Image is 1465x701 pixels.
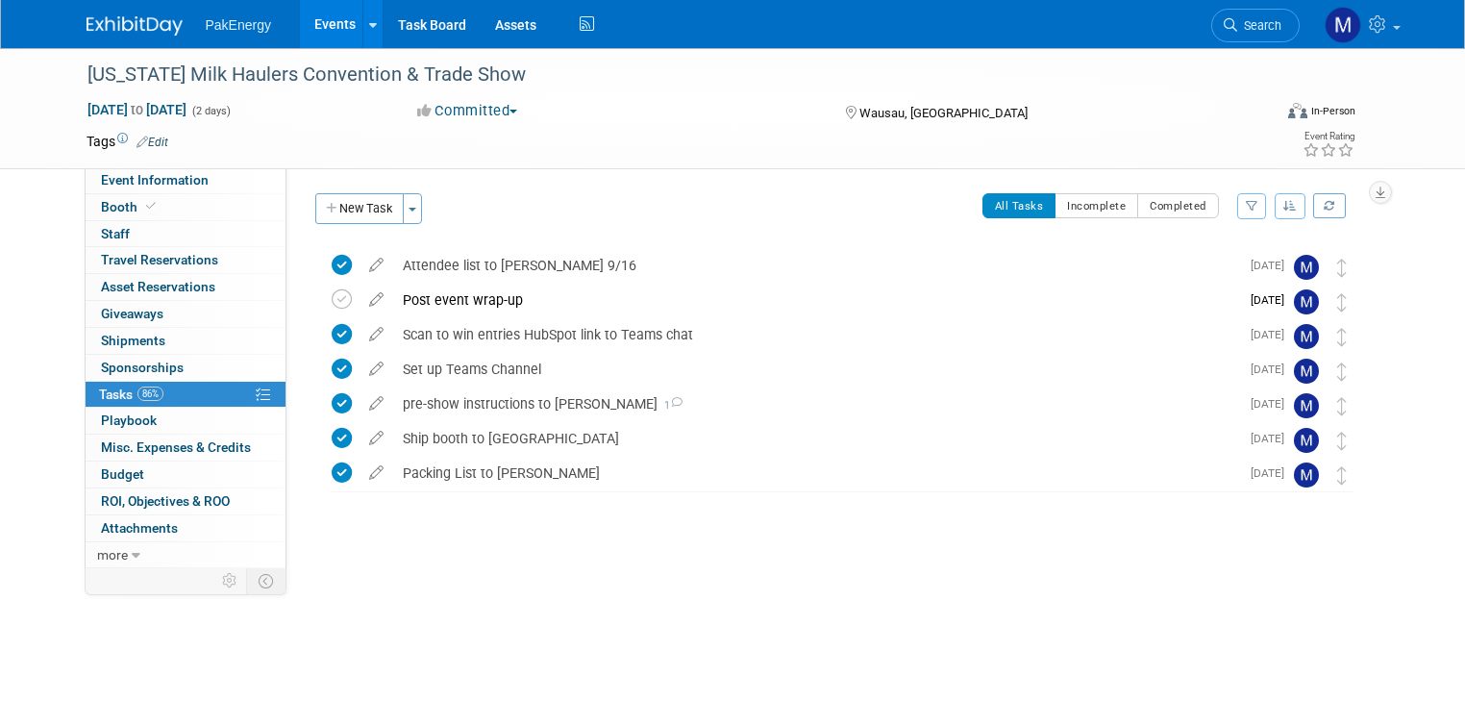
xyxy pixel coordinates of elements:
i: Move task [1337,328,1347,346]
img: Michael Hagenbrock [1294,428,1319,453]
a: edit [360,395,393,413]
a: Playbook [86,408,286,434]
i: Booth reservation complete [146,201,156,212]
span: [DATE] [DATE] [87,101,187,118]
span: Shipments [101,333,165,348]
img: Mary Walker [1325,7,1361,43]
span: Booth [101,199,160,214]
span: [DATE] [1251,397,1294,411]
a: Budget [86,462,286,488]
div: Event Rating [1303,132,1354,141]
td: Tags [87,132,168,151]
img: Mary Walker [1294,359,1319,384]
a: ROI, Objectives & ROO [86,488,286,514]
div: [US_STATE] Milk Haulers Convention & Trade Show [81,58,1248,92]
img: ExhibitDay [87,16,183,36]
span: ROI, Objectives & ROO [101,493,230,509]
div: Attendee list to [PERSON_NAME] 9/16 [393,249,1239,282]
a: edit [360,257,393,274]
span: Budget [101,466,144,482]
a: edit [360,464,393,482]
a: Refresh [1313,193,1346,218]
span: [DATE] [1251,466,1294,480]
a: edit [360,291,393,309]
a: more [86,542,286,568]
span: 86% [137,387,163,401]
div: Ship booth to [GEOGRAPHIC_DATA] [393,422,1239,455]
i: Move task [1337,432,1347,450]
td: Toggle Event Tabs [246,568,286,593]
img: Mary Walker [1294,289,1319,314]
a: Tasks86% [86,382,286,408]
span: [DATE] [1251,259,1294,272]
a: Search [1211,9,1300,42]
a: Misc. Expenses & Credits [86,435,286,461]
span: [DATE] [1251,293,1294,307]
a: edit [360,430,393,447]
a: Edit [137,136,168,149]
img: Mary Walker [1294,463,1319,488]
span: Giveaways [101,306,163,321]
div: In-Person [1310,104,1355,118]
div: Post event wrap-up [393,284,1239,316]
a: Travel Reservations [86,247,286,273]
img: Mary Walker [1294,393,1319,418]
span: Travel Reservations [101,252,218,267]
div: Event Format [1168,100,1355,129]
span: Misc. Expenses & Credits [101,439,251,455]
i: Move task [1337,293,1347,312]
button: Committed [410,101,525,121]
button: Incomplete [1055,193,1138,218]
span: Playbook [101,413,157,428]
a: Attachments [86,515,286,541]
i: Move task [1337,363,1347,381]
span: Tasks [99,387,163,402]
a: Staff [86,221,286,247]
span: Event Information [101,172,209,188]
span: Attachments [101,520,178,536]
img: Mary Walker [1294,324,1319,349]
a: Asset Reservations [86,274,286,300]
div: pre-show instructions to [PERSON_NAME] [393,388,1239,420]
span: Asset Reservations [101,279,215,294]
span: PakEnergy [206,17,271,33]
a: edit [360,326,393,343]
span: Wausau, [GEOGRAPHIC_DATA] [859,106,1028,120]
a: Shipments [86,328,286,354]
img: Mary Walker [1294,255,1319,280]
span: to [128,102,146,117]
div: Scan to win entries HubSpot link to Teams chat [393,318,1239,351]
a: edit [360,361,393,378]
button: New Task [315,193,404,224]
td: Personalize Event Tab Strip [213,568,247,593]
a: Sponsorships [86,355,286,381]
img: Format-Inperson.png [1288,103,1307,118]
a: Booth [86,194,286,220]
span: [DATE] [1251,432,1294,445]
i: Move task [1337,397,1347,415]
span: more [97,547,128,563]
a: Event Information [86,167,286,193]
span: 1 [658,399,683,412]
span: [DATE] [1251,328,1294,341]
i: Move task [1337,466,1347,485]
a: Giveaways [86,301,286,327]
button: All Tasks [982,193,1056,218]
i: Move task [1337,259,1347,277]
span: Staff [101,226,130,241]
button: Completed [1137,193,1219,218]
span: [DATE] [1251,363,1294,376]
span: Sponsorships [101,360,184,375]
span: (2 days) [190,105,231,117]
span: Search [1237,18,1281,33]
div: Packing List to [PERSON_NAME] [393,457,1239,489]
div: Set up Teams Channel [393,353,1239,386]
